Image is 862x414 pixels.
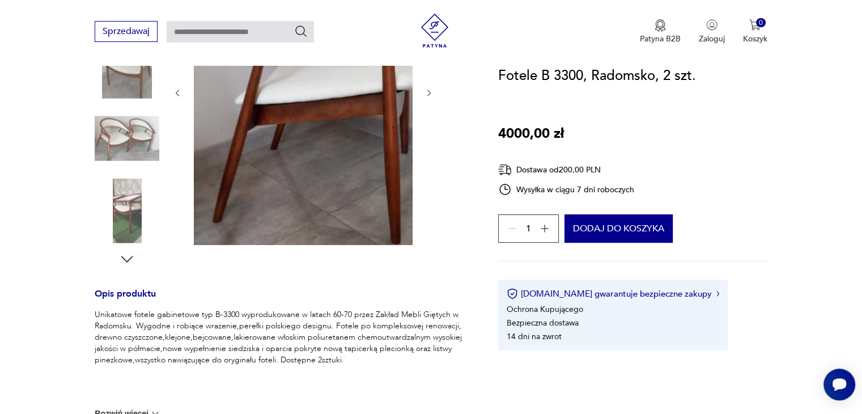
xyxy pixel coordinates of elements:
[640,33,681,44] p: Patyna B2B
[756,18,766,28] div: 0
[294,24,308,38] button: Szukaj
[564,214,673,243] button: Dodaj do koszyka
[507,288,518,299] img: Ikona certyfikatu
[498,65,696,87] h1: Fotele B 3300, Radomsko, 2 szt.
[716,291,720,297] img: Ikona strzałki w prawo
[507,288,719,299] button: [DOMAIN_NAME] gwarantuje bezpieczne zakupy
[507,304,583,315] li: Ochrona Kupującego
[95,34,159,99] img: Zdjęcie produktu Fotele B 3300, Radomsko, 2 szt.
[706,19,717,31] img: Ikonka użytkownika
[823,369,855,400] iframe: Smartsupp widget button
[418,14,452,48] img: Patyna - sklep z meblami i dekoracjami vintage
[95,106,159,171] img: Zdjęcie produktu Fotele B 3300, Radomsko, 2 szt.
[743,19,767,44] button: 0Koszyk
[507,331,562,342] li: 14 dni na zwrot
[699,33,725,44] p: Zaloguj
[498,163,634,177] div: Dostawa od 200,00 PLN
[640,19,681,44] a: Ikona medaluPatyna B2B
[498,123,564,145] p: 4000,00 zł
[498,163,512,177] img: Ikona dostawy
[507,318,579,328] li: Bezpieczna dostawa
[95,309,471,366] p: Unikatowe fotele gabinetowe typ B-3300 wyprodukowane w latach 60-70 przez Zakład Mebli Giętych w ...
[526,225,531,233] span: 1
[95,290,471,309] h3: Opis produktu
[640,19,681,44] button: Patyna B2B
[95,21,158,42] button: Sprzedawaj
[498,183,634,196] div: Wysyłka w ciągu 7 dni roboczych
[95,179,159,243] img: Zdjęcie produktu Fotele B 3300, Radomsko, 2 szt.
[95,28,158,36] a: Sprzedawaj
[655,19,666,32] img: Ikona medalu
[743,33,767,44] p: Koszyk
[749,19,761,31] img: Ikona koszyka
[699,19,725,44] button: Zaloguj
